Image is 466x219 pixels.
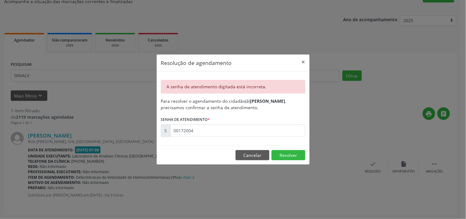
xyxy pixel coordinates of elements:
button: Resolver [272,150,305,161]
button: Cancelar [236,150,269,161]
button: Close [297,54,310,70]
div: Para resolver o agendamento do cidadão(ã) , precisamos confirmar a senha de atendimento. [161,98,305,111]
div: A senha de atendimento digitada está incorreta. [161,80,305,94]
div: S [161,125,170,137]
h5: Resolução de agendamento [161,59,232,67]
b: [PERSON_NAME] [250,98,285,104]
label: Senha de atendimento [161,115,210,125]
